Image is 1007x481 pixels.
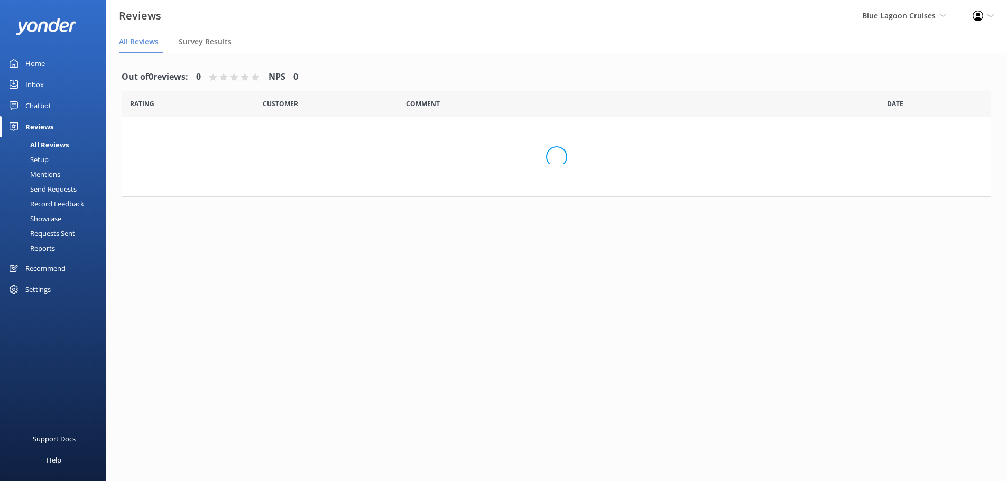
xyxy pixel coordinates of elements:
a: Record Feedback [6,196,106,211]
span: Date [263,99,298,109]
h4: 0 [196,70,201,84]
span: Date [887,99,903,109]
div: All Reviews [6,137,69,152]
div: Reports [6,241,55,256]
span: Question [406,99,440,109]
div: Showcase [6,211,61,226]
div: Requests Sent [6,226,75,241]
a: All Reviews [6,137,106,152]
div: Inbox [25,74,44,95]
a: Setup [6,152,106,167]
div: Support Docs [33,428,76,449]
a: Mentions [6,167,106,182]
span: Date [130,99,154,109]
div: Settings [25,279,51,300]
h4: Out of 0 reviews: [122,70,188,84]
h4: NPS [269,70,285,84]
div: Record Feedback [6,196,84,211]
div: Send Requests [6,182,77,196]
a: Send Requests [6,182,106,196]
h3: Reviews [119,7,161,24]
div: Reviews [25,116,53,137]
div: Home [25,53,45,74]
a: Requests Sent [6,226,106,241]
span: Blue Lagoon Cruises [862,11,936,21]
a: Reports [6,241,106,256]
div: Chatbot [25,95,51,116]
div: Setup [6,152,49,167]
div: Recommend [25,258,66,279]
a: Showcase [6,211,106,226]
img: yonder-white-logo.png [16,18,77,35]
h4: 0 [293,70,298,84]
span: Survey Results [179,36,232,47]
div: Mentions [6,167,60,182]
div: Help [47,449,61,470]
span: All Reviews [119,36,159,47]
